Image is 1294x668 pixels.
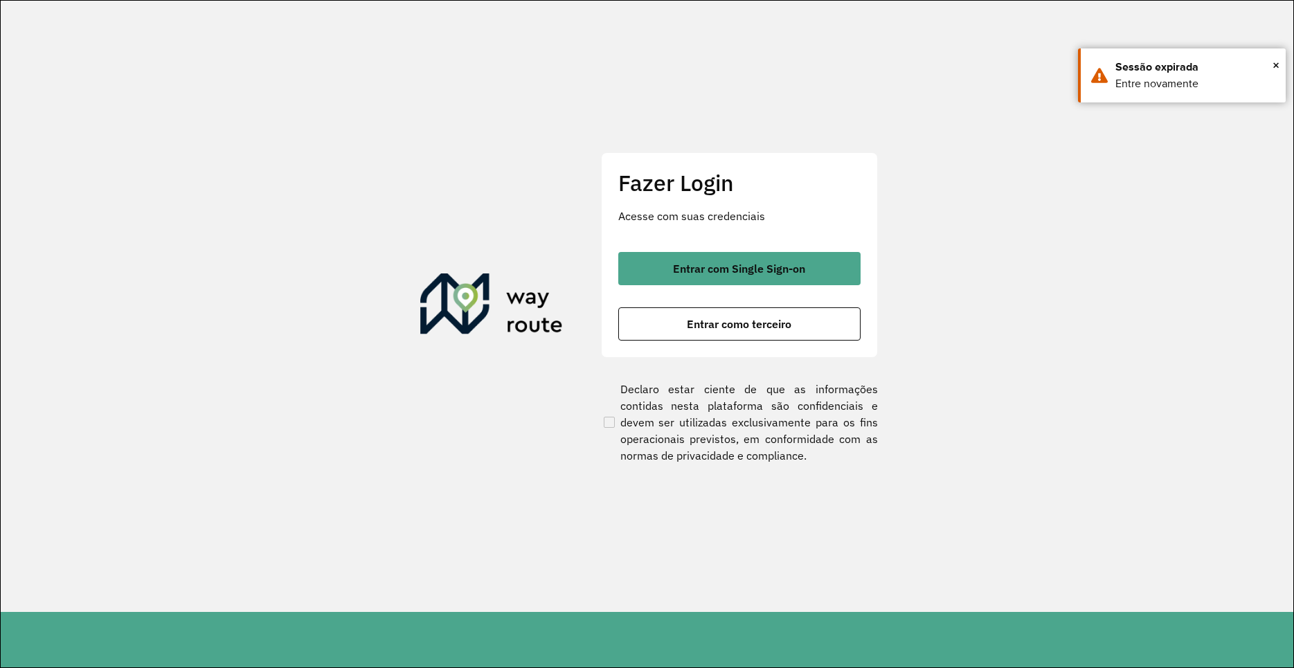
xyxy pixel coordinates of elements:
[687,318,791,330] span: Entrar como terceiro
[673,263,805,274] span: Entrar com Single Sign-on
[618,170,861,196] h2: Fazer Login
[618,208,861,224] p: Acesse com suas credenciais
[601,381,878,464] label: Declaro estar ciente de que as informações contidas nesta plataforma são confidenciais e devem se...
[1115,59,1275,75] div: Sessão expirada
[618,307,861,341] button: button
[1273,55,1279,75] span: ×
[1273,55,1279,75] button: Close
[1115,75,1275,92] div: Entre novamente
[420,273,563,340] img: Roteirizador AmbevTech
[618,252,861,285] button: button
